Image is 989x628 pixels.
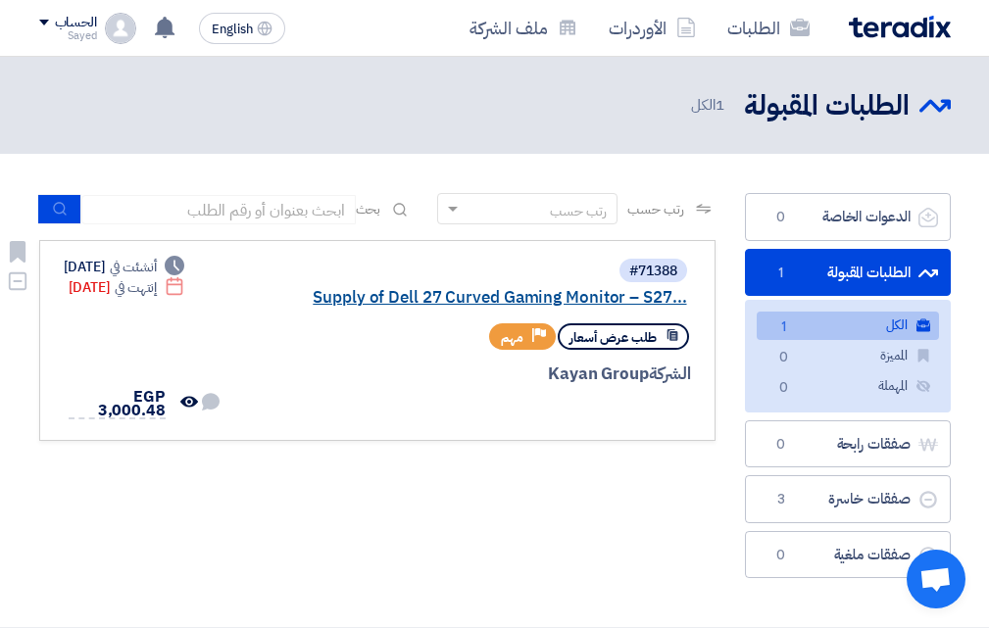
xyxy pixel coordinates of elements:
[105,13,136,44] img: profile_test.png
[629,265,677,278] div: #71388
[593,5,712,51] a: الأوردرات
[769,208,793,227] span: 0
[212,23,253,36] span: English
[98,385,166,422] span: EGP 3,000.48
[712,5,825,51] a: الطلبات
[691,94,728,117] span: الكل
[295,289,687,307] a: Supply of Dell 27 Curved Gaming Monitor – S27...
[745,193,951,241] a: الدعوات الخاصة0
[237,362,691,387] div: Kayan Group
[649,362,691,386] span: الشركة
[356,199,381,219] span: بحث
[745,420,951,468] a: صفقات رابحة0
[39,30,97,41] div: Sayed
[849,16,951,38] img: Teradix logo
[745,531,951,579] a: صفقات ملغية0
[454,5,593,51] a: ملف الشركة
[81,195,356,224] input: ابحث بعنوان أو رقم الطلب
[110,257,157,277] span: أنشئت في
[769,490,793,509] span: 3
[199,13,285,44] button: English
[772,348,796,368] span: 0
[769,435,793,455] span: 0
[69,277,185,298] div: [DATE]
[757,342,939,370] a: المميزة
[757,312,939,340] a: الكل
[716,94,724,116] span: 1
[757,372,939,401] a: المهملة
[569,328,657,347] span: طلب عرض أسعار
[550,201,607,221] div: رتب حسب
[769,546,793,565] span: 0
[115,277,157,298] span: إنتهت في
[745,475,951,523] a: صفقات خاسرة3
[907,550,965,608] div: Open chat
[745,249,951,297] a: الطلبات المقبولة1
[769,264,793,283] span: 1
[501,328,523,347] span: مهم
[627,199,683,219] span: رتب حسب
[744,87,910,125] h2: الطلبات المقبولة
[55,15,97,31] div: الحساب
[772,317,796,338] span: 1
[772,378,796,399] span: 0
[64,257,185,277] div: [DATE]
